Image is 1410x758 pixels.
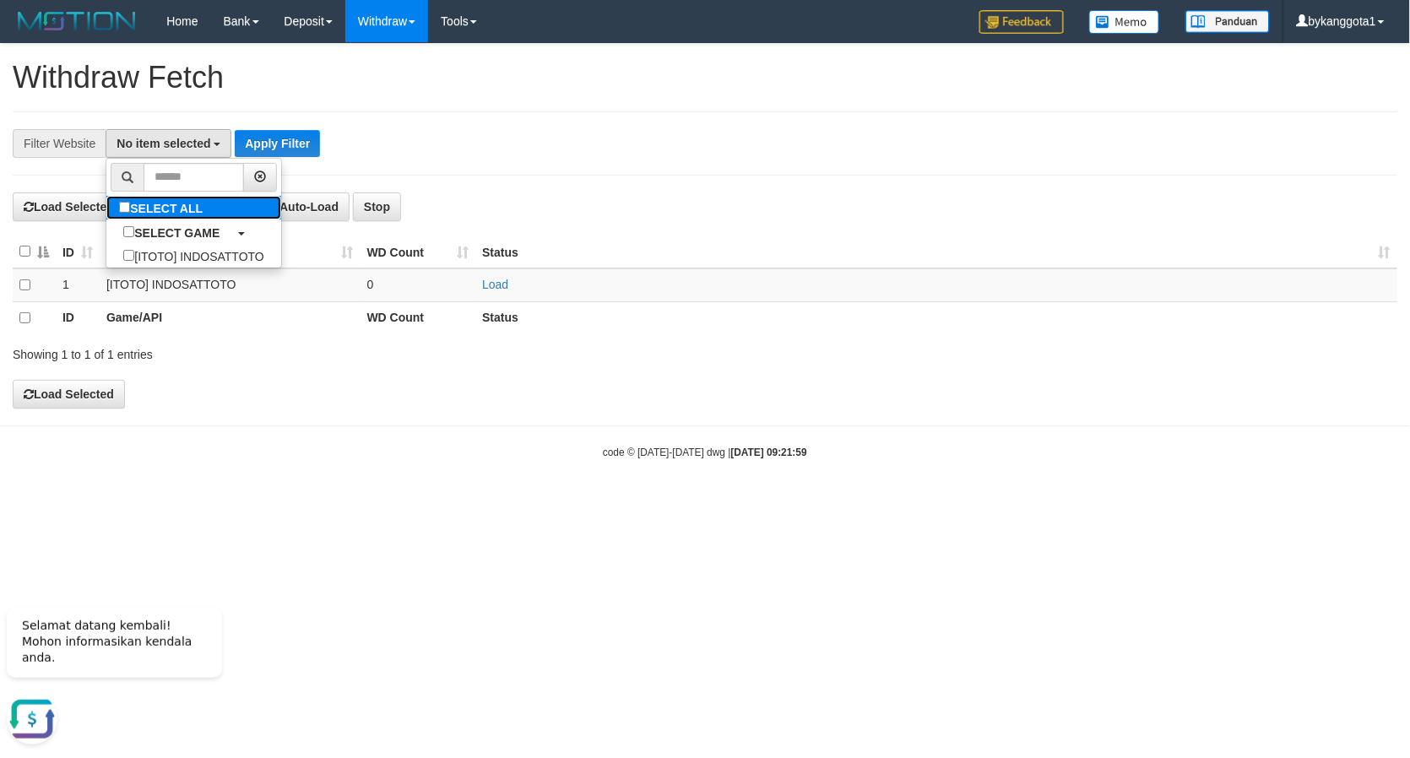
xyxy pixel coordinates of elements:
small: code © [DATE]-[DATE] dwg | [603,447,807,458]
input: SELECT ALL [119,202,130,213]
th: Status: activate to sort column ascending [475,236,1397,268]
th: Status [475,301,1397,334]
button: Load Selected [13,380,125,409]
button: Open LiveChat chat widget [7,101,57,152]
label: [ITOTO] INDOSATTOTO [106,244,281,268]
input: [ITOTO] INDOSATTOTO [123,250,134,261]
th: Game/API [100,301,361,334]
img: panduan.png [1185,10,1270,33]
span: 0 [367,278,374,291]
span: Selamat datang kembali! Mohon informasikan kendala anda. [22,26,192,72]
button: Run Auto-Load [233,192,350,221]
strong: [DATE] 09:21:59 [731,447,807,458]
button: Load Selected [13,192,125,221]
span: No item selected [117,137,210,150]
img: Feedback.jpg [979,10,1064,34]
div: Showing 1 to 1 of 1 entries [13,339,575,363]
th: WD Count [361,301,476,334]
th: WD Count: activate to sort column ascending [361,236,476,268]
th: ID [56,301,100,334]
a: Load [482,278,508,291]
th: ID: activate to sort column ascending [56,236,100,268]
button: Stop [353,192,401,221]
button: Apply Filter [235,130,320,157]
h1: Withdraw Fetch [13,61,1397,95]
th: Game/API: activate to sort column ascending [100,236,361,268]
div: Filter Website [13,129,106,158]
img: Button%20Memo.svg [1089,10,1160,34]
button: No item selected [106,129,231,158]
img: MOTION_logo.png [13,8,141,34]
label: SELECT ALL [106,196,220,219]
b: SELECT GAME [134,226,220,240]
a: SELECT GAME [106,220,281,244]
td: [ITOTO] INDOSATTOTO [100,268,361,302]
td: 1 [56,268,100,302]
input: SELECT GAME [123,226,134,237]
